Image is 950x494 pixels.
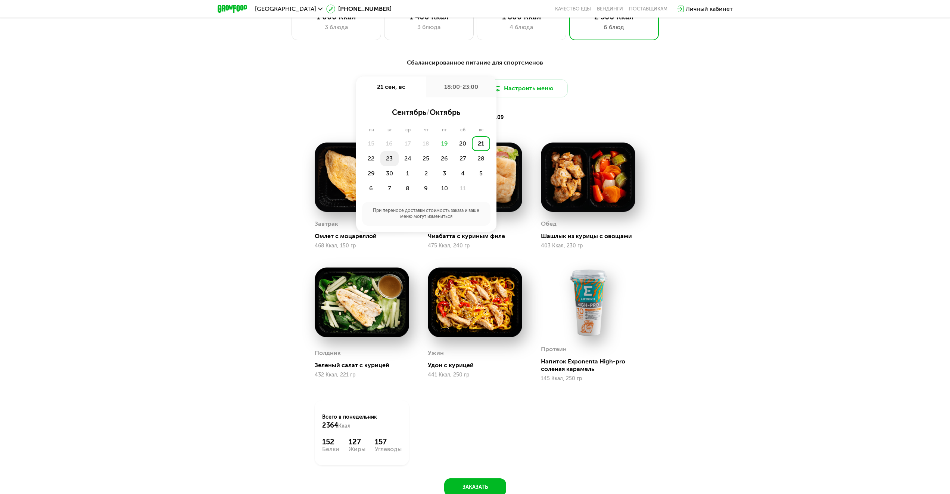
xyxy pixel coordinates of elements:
[428,232,528,240] div: Чиабатта с куриным филе
[541,344,567,355] div: Протеин
[541,218,557,229] div: Обед
[362,166,380,181] div: 29
[417,151,435,166] div: 25
[417,127,435,133] div: чт
[399,166,417,181] div: 1
[362,202,490,226] div: При переносе доставки стоимость заказа и ваше меню могут измениться
[380,136,399,151] div: 16
[255,6,316,12] span: [GEOGRAPHIC_DATA]
[349,437,365,446] div: 127
[362,136,380,151] div: 15
[375,437,402,446] div: 157
[428,347,444,359] div: Ужин
[430,108,460,117] span: октябрь
[299,23,373,32] div: 3 блюда
[392,23,466,32] div: 3 блюда
[315,347,341,359] div: Полдник
[380,151,399,166] div: 23
[399,136,417,151] div: 17
[454,136,472,151] div: 20
[472,151,490,166] div: 28
[472,166,490,181] div: 5
[254,58,696,68] div: Сбалансированное питание для спортсменов
[435,151,454,166] div: 26
[686,4,733,13] div: Личный кабинет
[417,166,435,181] div: 2
[399,127,417,133] div: ср
[322,421,338,429] span: 2364
[478,79,568,97] button: Настроить меню
[435,166,454,181] div: 3
[555,6,591,12] a: Качество еды
[435,127,454,133] div: пт
[428,372,522,378] div: 441 Ккал, 250 гр
[322,413,402,430] div: Всего в понедельник
[426,76,496,97] div: 18:00-23:00
[541,232,641,240] div: Шашлык из курицы с овощами
[426,108,430,117] span: /
[315,243,409,249] div: 468 Ккал, 150 гр
[315,218,338,229] div: Завтрак
[380,181,399,196] div: 7
[315,372,409,378] div: 432 Ккал, 221 гр
[472,136,490,151] div: 21
[454,181,472,196] div: 11
[362,127,381,133] div: пн
[485,23,558,32] div: 4 блюда
[322,437,339,446] div: 152
[392,108,426,117] span: сентябрь
[338,423,351,429] span: Ккал
[541,243,635,249] div: 403 Ккал, 230 гр
[435,181,454,196] div: 10
[541,358,641,373] div: Напиток Exponenta High-pro соленая карамель
[380,166,399,181] div: 30
[428,362,528,369] div: Удон с курицей
[356,76,426,97] div: 21 сен, вс
[417,181,435,196] div: 9
[472,127,490,133] div: вс
[399,151,417,166] div: 24
[315,232,415,240] div: Омлет с моцареллой
[362,151,380,166] div: 22
[349,446,365,452] div: Жиры
[428,243,522,249] div: 475 Ккал, 240 гр
[629,6,667,12] div: поставщикам
[362,181,380,196] div: 6
[454,166,472,181] div: 4
[541,376,635,382] div: 145 Ккал, 250 гр
[322,446,339,452] div: Белки
[399,181,417,196] div: 8
[381,127,399,133] div: вт
[597,6,623,12] a: Вендинги
[454,127,472,133] div: сб
[326,4,392,13] a: [PHONE_NUMBER]
[577,23,651,32] div: 6 блюд
[315,362,415,369] div: Зеленый салат с курицей
[454,151,472,166] div: 27
[435,136,454,151] div: 19
[417,136,435,151] div: 18
[375,446,402,452] div: Углеводы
